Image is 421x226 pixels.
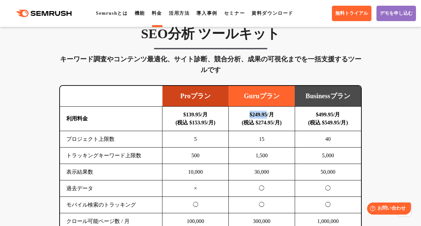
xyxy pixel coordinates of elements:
[60,164,162,180] td: 表示結果数
[224,11,245,16] a: セミナー
[228,131,295,148] td: 15
[228,180,295,197] td: ◯
[361,200,414,219] iframe: Help widget launcher
[176,112,215,125] b: $139.95/月 (税込 $153.95/月)
[60,197,162,213] td: モバイル検索のトラッキング
[228,148,295,164] td: 1,500
[228,86,295,107] td: Guruプラン
[60,180,162,197] td: 過去データ
[376,6,416,21] a: デモを申し込む
[152,11,162,16] a: 料金
[295,180,361,197] td: ◯
[162,131,229,148] td: 5
[60,148,162,164] td: トラッキングキーワード上限数
[332,6,371,21] a: 無料トライアル
[66,116,88,121] b: 利用料金
[295,197,361,213] td: ◯
[295,148,361,164] td: 5,000
[169,11,190,16] a: 活用方法
[162,164,229,180] td: 10,000
[380,10,413,16] span: デモを申し込む
[295,86,361,107] td: Businessプラン
[60,131,162,148] td: プロジェクト上限数
[135,11,145,16] a: 機能
[228,164,295,180] td: 30,000
[162,148,229,164] td: 500
[96,11,128,16] a: Semrushとは
[242,112,282,125] b: $249.95/月 (税込 $274.95/月)
[295,131,361,148] td: 40
[295,164,361,180] td: 50,000
[228,197,295,213] td: ◯
[335,10,368,16] span: 無料トライアル
[308,112,348,125] b: $499.95/月 (税込 $549.95/月)
[162,180,229,197] td: ×
[59,25,362,42] h3: SEO分析 ツールキット
[162,197,229,213] td: ◯
[196,11,217,16] a: 導入事例
[252,11,293,16] a: 資料ダウンロード
[59,54,362,75] div: キーワード調査やコンテンツ最適化、サイト診断、競合分析、成果の可視化までを一括支援するツールです
[162,86,229,107] td: Proプラン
